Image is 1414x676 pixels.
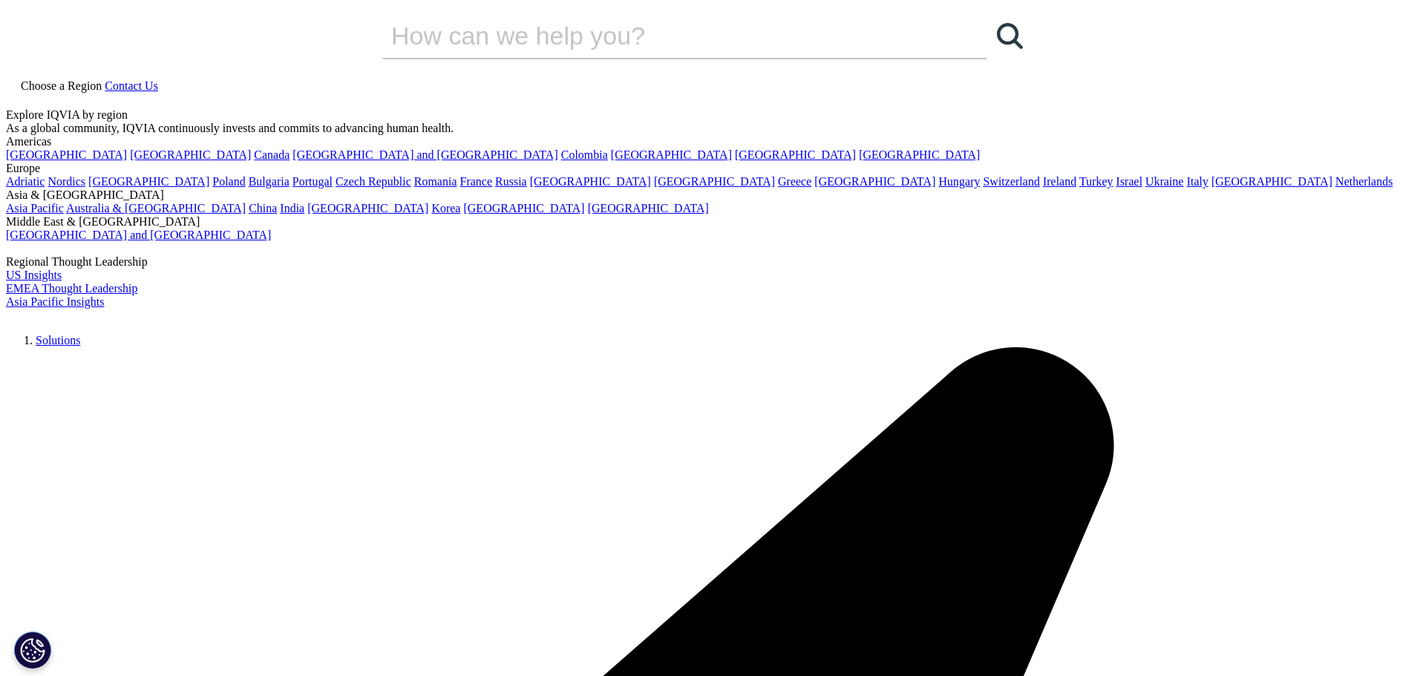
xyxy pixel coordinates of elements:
[6,148,127,161] a: [GEOGRAPHIC_DATA]
[36,334,80,347] a: Solutions
[1187,175,1208,188] a: Italy
[414,175,457,188] a: Romania
[1116,175,1143,188] a: Israel
[1145,175,1184,188] a: Ukraine
[1043,175,1076,188] a: Ireland
[983,175,1039,188] a: Switzerland
[249,175,289,188] a: Bulgaria
[1211,175,1332,188] a: [GEOGRAPHIC_DATA]
[6,202,64,214] a: Asia Pacific
[292,175,333,188] a: Portugal
[654,175,775,188] a: [GEOGRAPHIC_DATA]
[859,148,980,161] a: [GEOGRAPHIC_DATA]
[254,148,289,161] a: Canada
[463,202,584,214] a: [GEOGRAPHIC_DATA]
[14,631,51,669] button: Cookies Settings
[6,162,1408,175] div: Europe
[249,202,277,214] a: China
[6,295,104,308] a: Asia Pacific Insights
[307,202,428,214] a: [GEOGRAPHIC_DATA]
[382,13,945,58] input: Search
[88,175,209,188] a: [GEOGRAPHIC_DATA]
[611,148,732,161] a: [GEOGRAPHIC_DATA]
[212,175,245,188] a: Poland
[6,229,271,241] a: [GEOGRAPHIC_DATA] and [GEOGRAPHIC_DATA]
[1079,175,1113,188] a: Turkey
[997,23,1023,49] svg: Search
[105,79,158,92] a: Contact Us
[292,148,557,161] a: [GEOGRAPHIC_DATA] and [GEOGRAPHIC_DATA]
[6,215,1408,229] div: Middle East & [GEOGRAPHIC_DATA]
[336,175,411,188] a: Czech Republic
[280,202,304,214] a: India
[6,282,137,295] a: EMEA Thought Leadership
[130,148,251,161] a: [GEOGRAPHIC_DATA]
[48,175,85,188] a: Nordics
[588,202,709,214] a: [GEOGRAPHIC_DATA]
[6,255,1408,269] div: Regional Thought Leadership
[530,175,651,188] a: [GEOGRAPHIC_DATA]
[6,269,62,281] a: US Insights
[814,175,935,188] a: [GEOGRAPHIC_DATA]
[6,122,1408,135] div: As a global community, IQVIA continuously invests and commits to advancing human health.
[431,202,460,214] a: Korea
[6,188,1408,202] div: Asia & [GEOGRAPHIC_DATA]
[66,202,246,214] a: Australia & [GEOGRAPHIC_DATA]
[6,135,1408,148] div: Americas
[21,79,102,92] span: Choose a Region
[987,13,1032,58] a: Search
[938,175,980,188] a: Hungary
[778,175,811,188] a: Greece
[495,175,527,188] a: Russia
[6,175,45,188] a: Adriatic
[6,108,1408,122] div: Explore IQVIA by region
[735,148,856,161] a: [GEOGRAPHIC_DATA]
[1335,175,1392,188] a: Netherlands
[561,148,608,161] a: Colombia
[460,175,493,188] a: France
